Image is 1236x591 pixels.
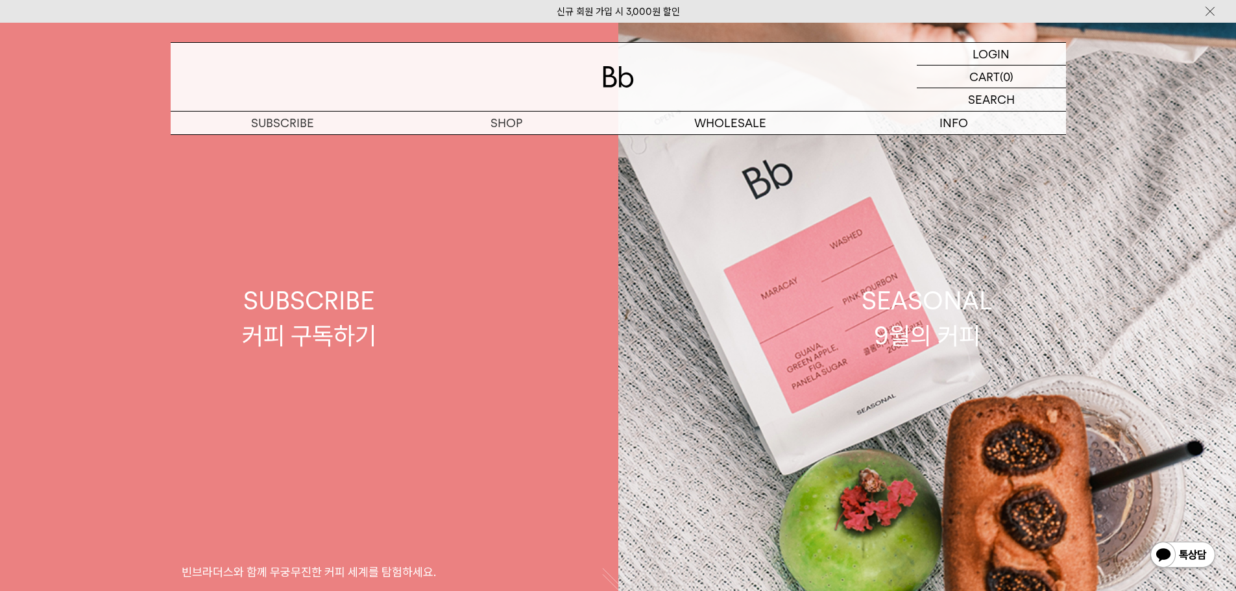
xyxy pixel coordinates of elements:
p: (0) [1000,66,1013,88]
a: CART (0) [917,66,1066,88]
p: CART [969,66,1000,88]
a: SUBSCRIBE [171,112,394,134]
p: INFO [842,112,1066,134]
div: SEASONAL 9월의 커피 [862,283,993,352]
a: LOGIN [917,43,1066,66]
div: SUBSCRIBE 커피 구독하기 [242,283,376,352]
a: 신규 회원 가입 시 3,000원 할인 [557,6,680,18]
p: WHOLESALE [618,112,842,134]
a: SHOP [394,112,618,134]
img: 카카오톡 채널 1:1 채팅 버튼 [1149,540,1217,572]
p: LOGIN [973,43,1010,65]
img: 로고 [603,66,634,88]
p: SEARCH [968,88,1015,111]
